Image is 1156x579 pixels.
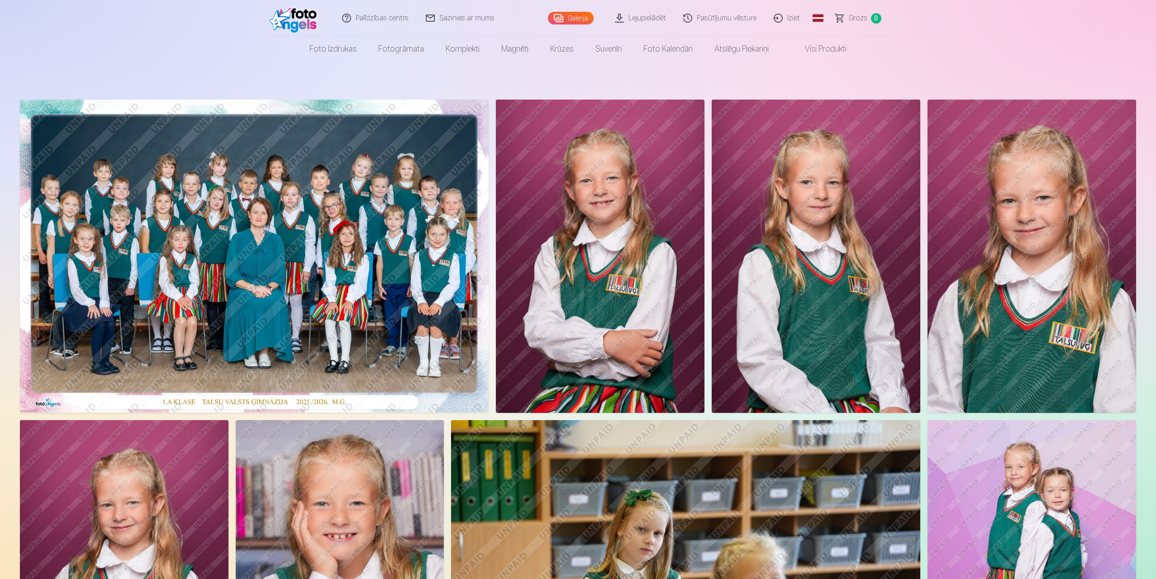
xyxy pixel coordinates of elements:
[585,36,633,62] a: Suvenīri
[367,36,435,62] a: Fotogrāmata
[780,36,857,62] a: Visi produkti
[539,36,585,62] a: Krūzes
[490,36,539,62] a: Magnēti
[871,13,881,24] span: 0
[849,13,867,24] span: Grozs
[435,36,490,62] a: Komplekti
[704,36,780,62] a: Atslēgu piekariņi
[548,12,594,24] a: Galerija
[270,4,322,33] img: /fa1
[633,36,704,62] a: Foto kalendāri
[299,36,367,62] a: Foto izdrukas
